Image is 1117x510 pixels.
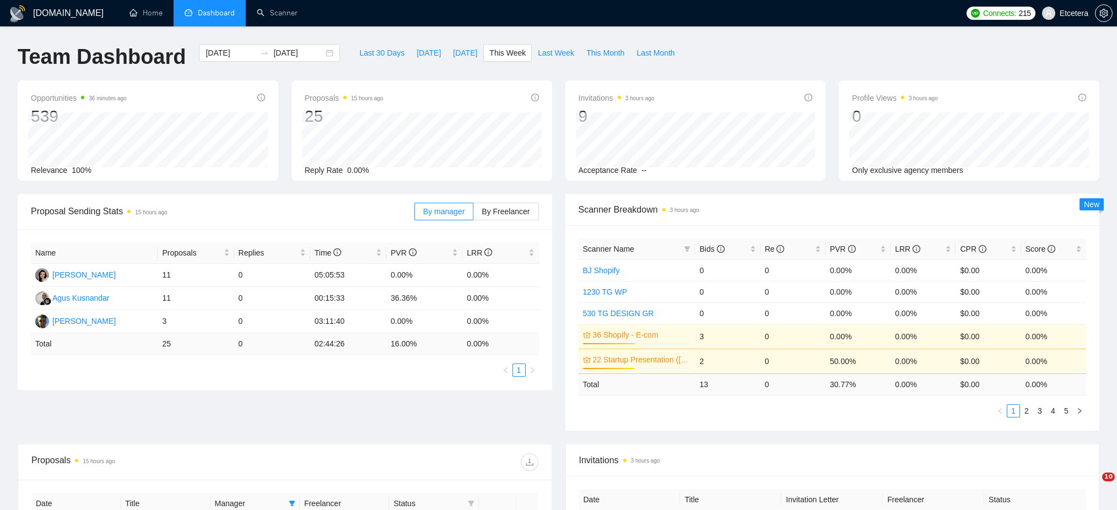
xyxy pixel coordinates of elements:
[158,287,234,310] td: 11
[583,245,634,253] span: Scanner Name
[641,166,646,175] span: --
[579,166,638,175] span: Acceptance Rate
[1021,324,1086,349] td: 0.00%
[409,248,417,256] span: info-circle
[579,106,655,127] div: 9
[1021,405,1033,417] a: 2
[483,44,532,62] button: This Week
[468,500,474,507] span: filter
[695,259,760,281] td: 0
[35,316,116,325] a: AP[PERSON_NAME]
[695,373,760,395] td: 13
[499,363,512,377] button: left
[423,207,465,216] span: By manager
[760,259,825,281] td: 0
[891,373,956,395] td: 0.00 %
[997,408,1003,414] span: left
[580,44,630,62] button: This Month
[579,91,655,105] span: Invitations
[9,5,26,23] img: logo
[699,245,724,253] span: Bids
[636,47,674,59] span: Last Month
[684,246,690,252] span: filter
[31,91,127,105] span: Opportunities
[630,44,681,62] button: Last Month
[386,287,462,310] td: 36.36%
[44,297,51,305] img: gigradar-bm.png
[695,324,760,349] td: 3
[765,245,785,253] span: Re
[162,247,221,259] span: Proposals
[529,367,536,373] span: right
[1060,405,1072,417] a: 5
[1007,404,1020,417] li: 1
[158,242,234,264] th: Proposals
[532,44,580,62] button: Last Week
[956,324,1021,349] td: $0.00
[35,293,110,302] a: AKAgus Kusnandar
[129,8,163,18] a: homeHome
[260,48,269,57] span: to
[983,7,1016,19] span: Connects:
[760,373,825,395] td: 0
[305,91,384,105] span: Proposals
[583,309,654,318] a: 530 TG DESIGN GR
[35,270,116,279] a: TT[PERSON_NAME]
[333,248,341,256] span: info-circle
[1095,9,1113,18] a: setting
[239,247,298,259] span: Replies
[158,310,234,333] td: 3
[913,245,920,253] span: info-circle
[411,44,447,62] button: [DATE]
[956,281,1021,302] td: $0.00
[1102,473,1115,481] span: 10
[852,106,938,127] div: 0
[72,166,91,175] span: 100%
[484,248,492,256] span: info-circle
[351,95,383,101] time: 15 hours ago
[1073,404,1086,417] button: right
[526,363,539,377] button: right
[35,291,49,305] img: AK
[52,315,116,327] div: [PERSON_NAME]
[310,310,386,333] td: 03:11:40
[315,248,341,257] span: Time
[825,302,891,324] td: 0.00%
[289,500,295,507] span: filter
[1047,405,1059,417] a: 4
[891,259,956,281] td: 0.00%
[31,453,285,471] div: Proposals
[185,9,192,17] span: dashboard
[353,44,411,62] button: Last 30 Days
[512,363,526,377] li: 1
[895,245,920,253] span: LRR
[1034,405,1046,417] a: 3
[158,333,234,355] td: 25
[760,281,825,302] td: 0
[273,47,323,59] input: End date
[891,281,956,302] td: 0.00%
[1018,7,1030,19] span: 215
[462,333,538,355] td: 0.00 %
[83,458,115,464] time: 15 hours ago
[579,373,695,395] td: Total
[234,242,310,264] th: Replies
[35,314,49,328] img: AP
[310,264,386,287] td: 05:05:53
[31,333,158,355] td: Total
[462,287,538,310] td: 0.00%
[257,94,265,101] span: info-circle
[1084,200,1099,209] span: New
[960,245,986,253] span: CPR
[695,302,760,324] td: 0
[852,166,963,175] span: Only exclusive agency members
[1046,404,1060,417] li: 4
[1060,404,1073,417] li: 5
[499,363,512,377] li: Previous Page
[1021,259,1086,281] td: 0.00%
[234,287,310,310] td: 0
[631,458,660,464] time: 3 hours ago
[531,94,539,101] span: info-circle
[386,264,462,287] td: 0.00%
[586,47,624,59] span: This Month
